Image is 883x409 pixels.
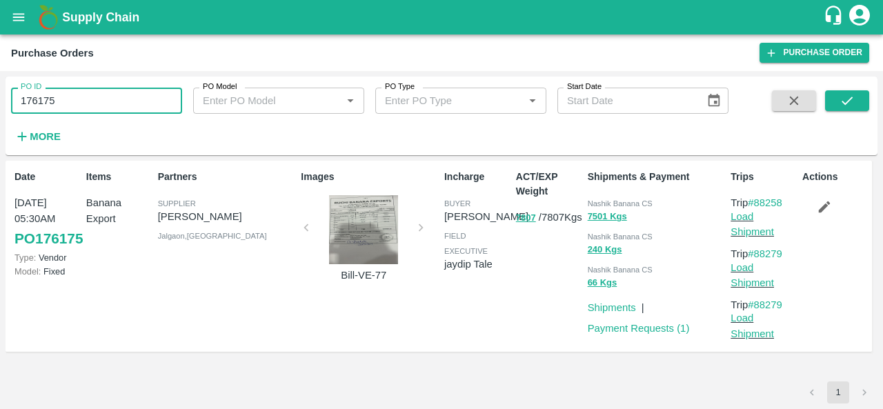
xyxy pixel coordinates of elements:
[731,297,797,312] p: Trip
[14,170,81,184] p: Date
[301,170,439,184] p: Images
[14,266,41,277] span: Model:
[731,262,774,288] a: Load Shipment
[731,312,774,339] a: Load Shipment
[158,209,296,224] p: [PERSON_NAME]
[588,170,726,184] p: Shipments & Payment
[34,3,62,31] img: logo
[516,210,536,226] button: 7807
[62,8,823,27] a: Supply Chain
[567,81,602,92] label: Start Date
[823,5,847,30] div: customer-support
[516,170,582,199] p: ACT/EXP Weight
[557,88,695,114] input: Start Date
[444,199,470,208] span: buyer
[3,1,34,33] button: open drawer
[14,226,83,251] a: PO176175
[588,242,622,258] button: 240 Kgs
[516,210,582,226] p: / 7807 Kgs
[444,209,528,224] p: [PERSON_NAME]
[731,246,797,261] p: Trip
[444,257,510,272] p: jaydip Tale
[588,266,653,274] span: Nashik Banana CS
[203,81,237,92] label: PO Model
[11,125,64,148] button: More
[731,195,797,210] p: Trip
[588,275,617,291] button: 66 Kgs
[731,211,774,237] a: Load Shipment
[86,170,152,184] p: Items
[588,323,690,334] a: Payment Requests (1)
[158,170,296,184] p: Partners
[11,44,94,62] div: Purchase Orders
[588,232,653,241] span: Nashik Banana CS
[312,268,415,283] p: Bill-VE-77
[847,3,872,32] div: account of current user
[701,88,727,114] button: Choose date
[588,199,653,208] span: Nashik Banana CS
[14,251,81,264] p: Vendor
[748,197,782,208] a: #88258
[197,92,319,110] input: Enter PO Model
[731,170,797,184] p: Trips
[748,299,782,310] a: #88279
[62,10,139,24] b: Supply Chain
[21,81,41,92] label: PO ID
[588,209,627,225] button: 7501 Kgs
[385,81,415,92] label: PO Type
[11,88,182,114] input: Enter PO ID
[14,265,81,278] p: Fixed
[748,248,782,259] a: #88279
[636,295,644,315] div: |
[444,170,510,184] p: Incharge
[827,381,849,403] button: page 1
[588,302,636,313] a: Shipments
[799,381,877,403] nav: pagination navigation
[444,232,488,255] span: field executive
[379,92,502,110] input: Enter PO Type
[158,232,267,240] span: Jalgaon , [GEOGRAPHIC_DATA]
[14,252,36,263] span: Type:
[158,199,196,208] span: Supplier
[341,92,359,110] button: Open
[760,43,869,63] a: Purchase Order
[86,195,152,226] p: Banana Export
[524,92,542,110] button: Open
[30,131,61,142] strong: More
[14,195,81,226] p: [DATE] 05:30AM
[802,170,869,184] p: Actions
